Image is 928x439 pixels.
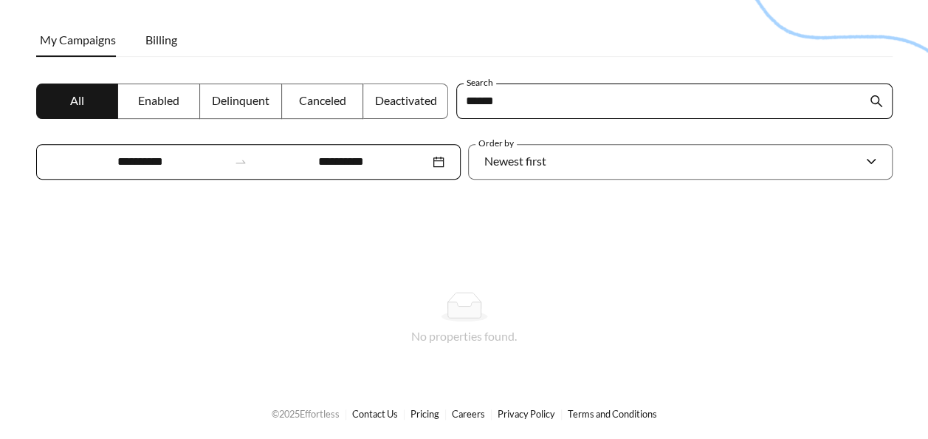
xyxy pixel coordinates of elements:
span: Enabled [138,93,179,107]
span: Deactivated [374,93,436,107]
a: Privacy Policy [498,408,555,420]
span: swap-right [234,155,247,169]
a: Careers [452,408,485,420]
a: Contact Us [352,408,398,420]
span: to [234,155,247,169]
span: Billing [145,33,177,47]
span: Newest first [484,154,546,168]
div: No properties found. [54,327,875,345]
span: © 2025 Effortless [272,408,340,420]
span: Canceled [299,93,346,107]
span: All [70,93,84,107]
a: Terms and Conditions [568,408,657,420]
span: Delinquent [212,93,269,107]
span: search [870,95,883,108]
a: Pricing [410,408,439,420]
span: My Campaigns [40,33,116,47]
